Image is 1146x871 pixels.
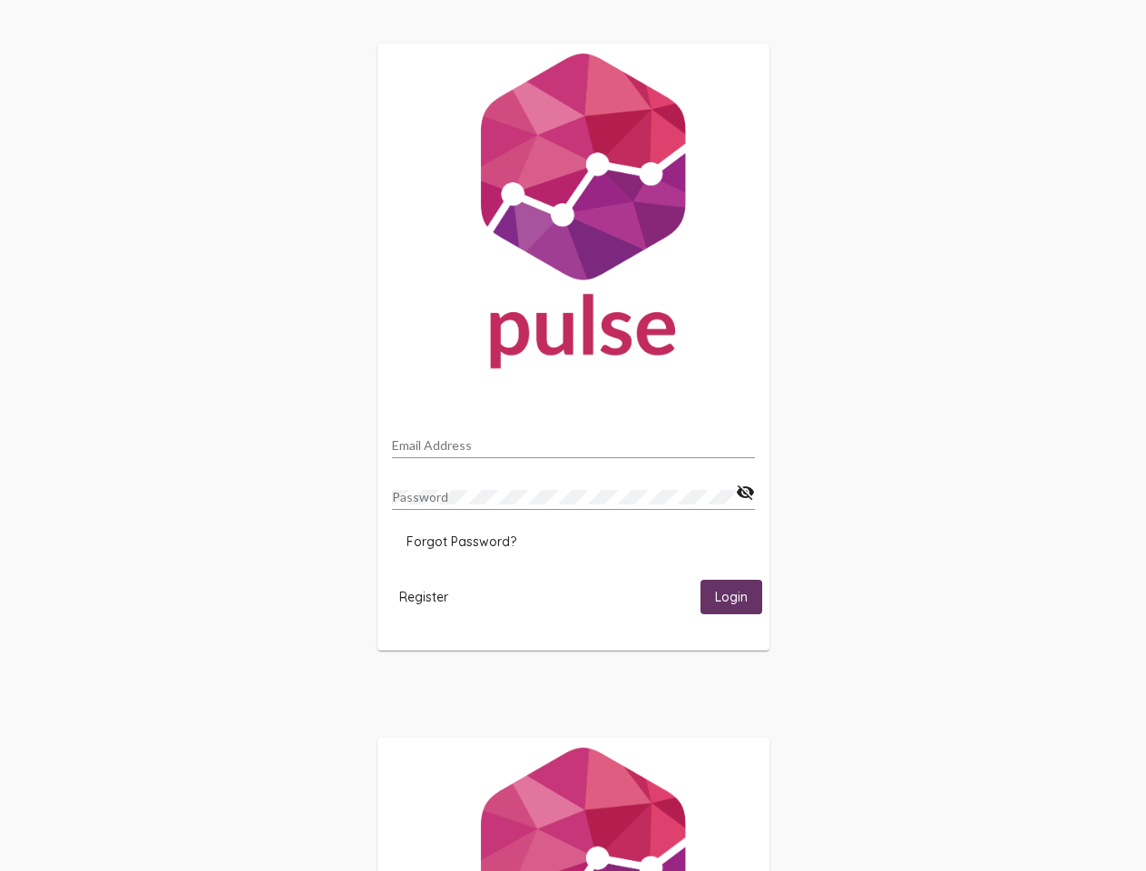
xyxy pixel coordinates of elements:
mat-icon: visibility_off [736,482,755,504]
button: Login [700,580,762,613]
span: Login [715,590,748,606]
span: Register [399,589,448,605]
button: Register [385,580,463,613]
span: Forgot Password? [406,533,516,550]
button: Forgot Password? [392,525,531,558]
img: Pulse For Good Logo [377,44,769,387]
